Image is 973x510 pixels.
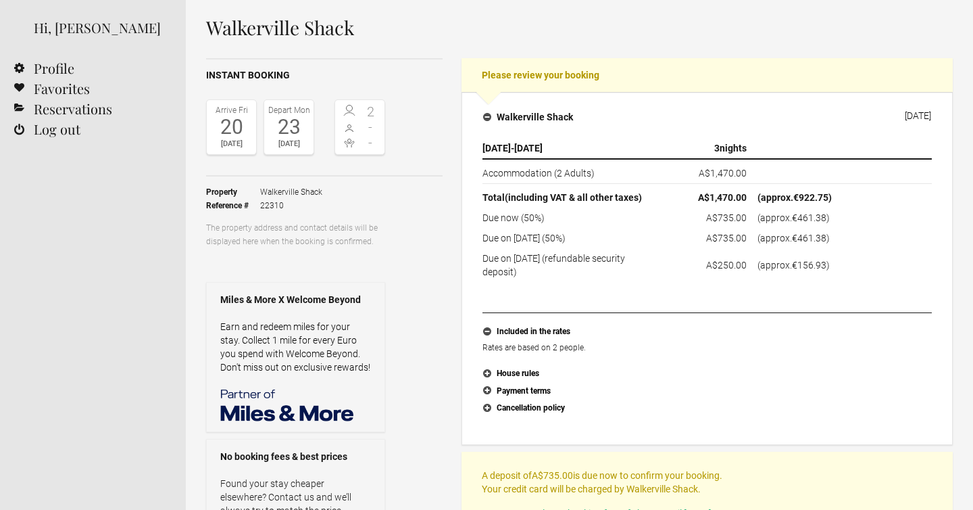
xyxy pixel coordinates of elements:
[206,185,260,199] strong: Property
[210,117,253,137] div: 20
[714,143,720,154] span: 3
[483,110,573,124] h4: Walkerville Shack
[360,120,382,134] span: -
[482,248,662,279] td: Due on [DATE] (refundable security deposit)
[532,470,573,481] flynt-currency: A$735.00
[482,159,662,184] td: Accommodation (2 Adults)
[482,143,511,154] span: [DATE]
[482,469,932,496] p: A deposit of is due now to confirm your booking. Your credit card will be charged by Walkerville ...
[757,233,830,244] span: (approx. )
[260,185,322,199] span: Walkerville Shack
[220,450,371,463] strong: No booking fees & best prices
[698,192,747,203] flynt-currency: A$1,470.00
[220,321,370,373] a: Earn and redeem miles for your stay. Collect 1 mile for every Euro you spend with Welcome Beyond....
[206,18,953,38] h1: Walkerville Shack
[268,137,310,151] div: [DATE]
[34,18,166,38] div: Hi, [PERSON_NAME]
[260,199,322,212] span: 22310
[482,184,662,208] th: Total
[662,138,752,159] th: nights
[706,260,747,271] flynt-currency: A$250.00
[220,293,371,306] strong: Miles & More X Welcome Beyond
[757,212,830,223] span: (approx. )
[482,138,662,159] th: -
[482,365,932,383] button: House rules
[482,323,932,341] button: Included in the rates
[482,383,932,400] button: Payment terms
[206,68,443,83] h2: Instant booking
[757,192,832,203] span: (approx. )
[206,221,385,248] p: The property address and contact details will be displayed here when the booking is confirmed.
[472,103,942,131] button: Walkerville Shack [DATE]
[482,341,932,354] p: Rates are based on 2 people.
[268,117,310,137] div: 23
[360,105,382,118] span: 2
[461,58,953,92] h2: Please review your booking
[220,388,355,421] img: Miles & More
[706,233,747,244] flynt-currency: A$735.00
[793,192,828,203] flynt-currency: €922.75
[706,212,747,223] flynt-currency: A$735.00
[210,103,253,117] div: Arrive Fri
[268,103,310,117] div: Depart Mon
[792,260,826,271] flynt-currency: €156.93
[482,208,662,228] td: Due now (50%)
[514,143,543,154] span: [DATE]
[757,260,830,271] span: (approx. )
[210,137,253,151] div: [DATE]
[792,233,826,244] flynt-currency: €461.38
[505,192,642,203] span: (including VAT & all other taxes)
[699,168,747,179] flynt-currency: A$1,470.00
[206,199,260,212] strong: Reference #
[905,110,931,121] div: [DATE]
[482,228,662,248] td: Due on [DATE] (50%)
[482,400,932,417] button: Cancellation policy
[792,212,826,223] flynt-currency: €461.38
[360,136,382,149] span: -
